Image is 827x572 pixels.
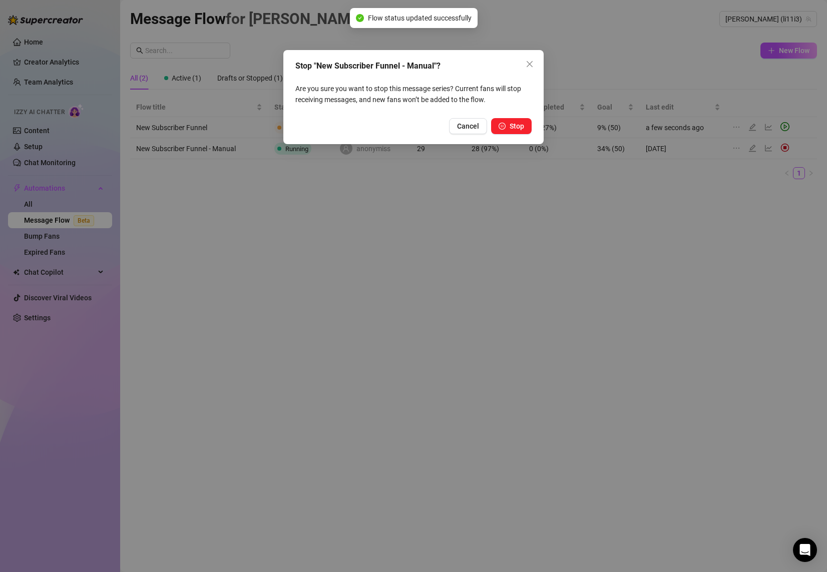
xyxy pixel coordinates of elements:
p: Are you sure you want to stop this message series? Current fans will stop receiving messages, and... [295,83,532,105]
button: Close [522,56,538,72]
button: Cancel [449,118,487,134]
span: close [526,60,534,68]
div: Stop "New Subscriber Funnel - Manual"? [295,60,532,72]
span: pause-circle [499,123,506,130]
span: Flow status updated successfully [368,13,472,24]
span: Cancel [457,122,479,130]
span: Stop [510,122,524,130]
button: Stop [491,118,532,134]
span: Close [522,60,538,68]
span: check-circle [356,14,364,22]
div: Open Intercom Messenger [793,538,817,562]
